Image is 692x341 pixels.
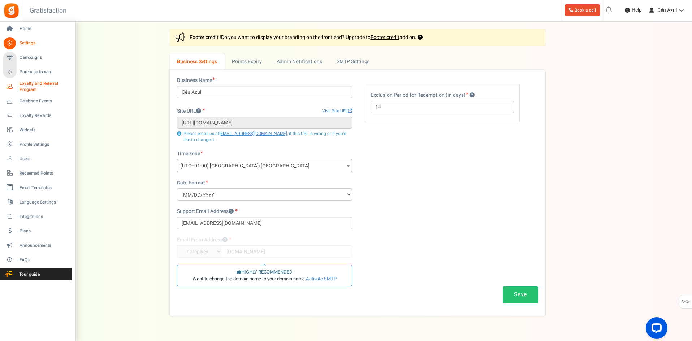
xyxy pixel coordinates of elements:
a: Campaigns [3,52,72,64]
span: Tour guide [3,271,54,277]
input: Your business name [177,86,352,98]
span: Want to change the domain name to your domain name. [193,276,337,283]
a: Admin Notifications [269,53,329,70]
a: [EMAIL_ADDRESS][DOMAIN_NAME] [219,130,287,137]
a: Language Settings [3,196,72,208]
span: Redeemed Points [20,170,70,176]
span: Profile Settings [20,141,70,148]
a: Celebrate Events [3,95,72,107]
span: Users [20,156,70,162]
a: Announcements [3,239,72,252]
label: Support Email Address [177,208,238,215]
span: Campaigns [20,54,70,61]
a: Loyalty and Referral Program [3,80,72,93]
label: Date Format [177,179,208,187]
span: FAQs [20,257,70,263]
span: HIGHLY RECOMMENDED [237,269,293,276]
span: Widgets [20,127,70,133]
a: Email Templates [3,182,72,194]
a: FAQs [3,254,72,266]
a: Home [3,23,72,35]
a: Points Expiry [225,53,269,70]
span: (UTC+01:00) Europe/Lisbon [177,159,352,172]
div: Do you want to display your branding on the front end? Upgrade to add on. [170,29,545,46]
span: Integrations [20,214,70,220]
a: Activate SMTP [306,275,337,282]
a: Purchase to win [3,66,72,78]
label: Exclusion Period for Redemption (in days) [371,92,475,99]
strong: Footer credit ! [190,34,221,41]
span: Announcements [20,242,70,249]
a: Integrations [3,210,72,223]
a: SMTP Settings [329,53,394,70]
a: Business Settings [170,53,225,70]
a: Profile Settings [3,138,72,150]
input: support@yourdomain.com [177,217,352,229]
a: Redeemed Points [3,167,72,179]
p: Please email us at , if this URL is wrong or if you'd like to change it. [177,131,352,143]
label: Time zone [177,150,203,157]
h3: Gratisfaction [22,4,74,18]
span: Plans [20,228,70,234]
span: FAQs [681,295,691,309]
span: Help [630,6,642,14]
a: Plans [3,225,72,237]
a: Loyalty Rewards [3,109,72,122]
button: Save [503,286,538,303]
span: Language Settings [20,199,70,205]
span: Celebrate Events [20,98,70,104]
span: Settings [20,40,70,46]
a: Visit Site URL [322,108,352,114]
a: Footer credit [371,34,399,41]
img: Gratisfaction [3,3,20,19]
a: Help [622,4,645,16]
a: Settings [3,37,72,49]
span: Email Templates [20,185,70,191]
span: Loyalty Rewards [20,113,70,119]
span: Loyalty and Referral Program [20,80,72,93]
a: Book a call [565,4,600,16]
label: Site URL [177,108,205,115]
label: Business Name [177,77,215,84]
span: (UTC+01:00) Europe/Lisbon [177,159,352,172]
span: Purchase to win [20,69,70,75]
a: Users [3,153,72,165]
a: Widgets [3,124,72,136]
input: http://www.example.com [177,117,352,129]
span: Céu Azul [657,6,677,14]
span: Home [20,26,70,32]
